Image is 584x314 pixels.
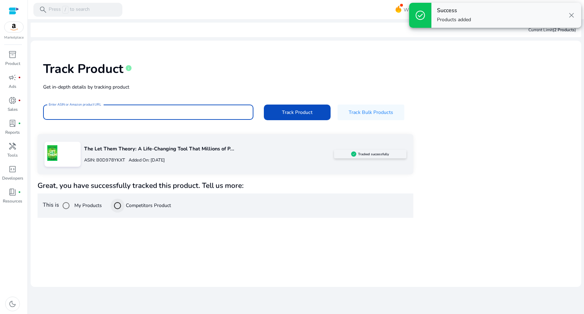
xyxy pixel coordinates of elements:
[8,142,17,150] span: handyman
[18,76,21,79] span: fiber_manual_record
[264,105,331,120] button: Track Product
[43,83,569,91] p: Get in-depth details by tracking product
[437,7,471,14] h4: Success
[3,198,22,204] p: Resources
[404,4,431,16] span: What's New
[7,152,18,158] p: Tools
[84,157,125,164] p: ASIN: B0D978YKXT
[125,157,165,164] p: Added On: [DATE]
[437,16,471,23] p: Products added
[351,151,356,157] img: sellerapp_active
[125,65,132,72] span: info
[8,73,17,82] span: campaign
[9,83,16,90] p: Ads
[282,109,313,116] span: Track Product
[73,202,102,209] label: My Products
[338,105,404,120] button: Track Bulk Products
[18,191,21,193] span: fiber_manual_record
[5,22,23,32] img: amazon.svg
[43,61,123,76] h1: Track Product
[4,35,24,40] p: Marketplace
[38,193,413,218] div: This is
[18,122,21,125] span: fiber_manual_record
[349,109,393,116] span: Track Bulk Products
[5,60,20,67] p: Product
[44,145,60,161] img: 51HmcmV2iRL.jpg
[62,6,68,14] span: /
[38,181,413,190] h4: Great, you have successfully tracked this product. Tell us more:
[49,102,101,107] mat-label: Enter ASIN or Amazon product URL
[18,99,21,102] span: fiber_manual_record
[8,165,17,173] span: code_blocks
[358,152,389,156] h5: Tracked successfully
[49,6,90,14] p: Press to search
[8,50,17,59] span: inventory_2
[8,106,18,113] p: Sales
[8,96,17,105] span: donut_small
[124,202,171,209] label: Competitors Product
[415,10,426,21] span: check_circle
[8,300,17,308] span: dark_mode
[8,119,17,127] span: lab_profile
[39,6,47,14] span: search
[2,175,23,181] p: Developers
[567,11,576,19] span: close
[5,129,20,135] p: Reports
[84,145,334,153] p: The Let Them Theory: A Life-Changing Tool That Millions of P...
[8,188,17,196] span: book_4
